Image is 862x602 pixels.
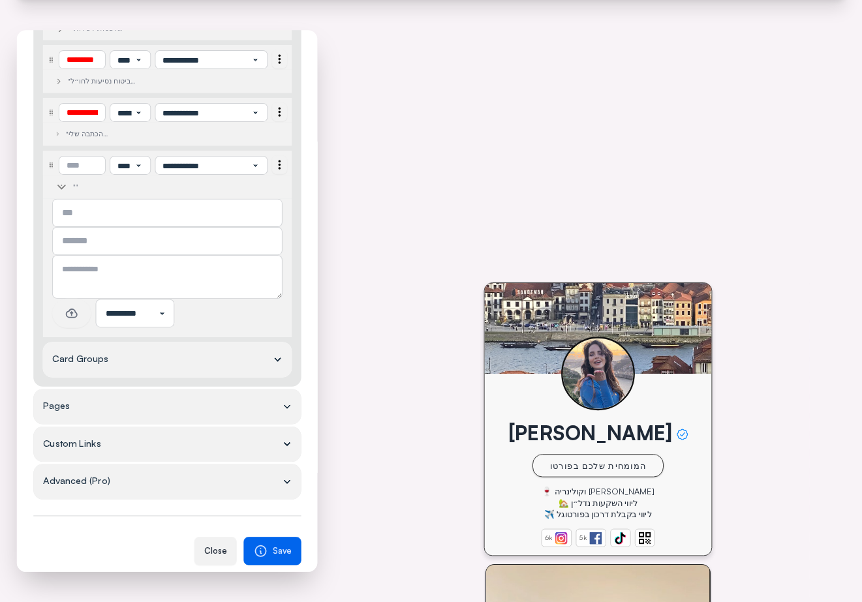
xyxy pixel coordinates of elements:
[33,427,301,462] summary: Custom Links
[542,485,654,520] div: [PERSON_NAME] וקולינריה 🍷 ליווי השקעות נדל״ן 🏡 ליווי בקבלת דרכון בפורטוגל ✈️
[508,419,673,446] div: [PERSON_NAME]
[42,16,292,40] summary: "לפניות לשירות לקוחות "
[42,122,292,145] summary: "הכתבה שלי ב״אטמוספירה״ (המגזין של אל-על)"
[66,129,136,138] div: "הכתבה שלי ב״אטמוספירה״ (המגזין של אל-על)"
[71,23,136,33] div: "לפניות לשירות לקוחות "
[42,175,292,198] summary: ""
[576,529,606,547] a: 5k
[243,537,301,565] button: Save
[579,533,586,543] div: 5k
[33,464,301,499] summary: Advanced (Pro)
[555,532,568,544] img: instagram-FMkfTgMN.svg
[42,342,292,377] summary: Card Groups
[590,532,602,544] img: svg%3e
[68,76,136,85] div: "ביטוח נסיעות לחו״ל בלחיצת כפתור"
[639,532,651,544] img: svg%3e
[561,337,635,410] img: user%2FlbEEN7tK3NckVscFP925XpO0yMa2%2Fpublic%2Ff39fdb11e7a82643a0191e45785d763c3ce157df.jpeg
[194,537,236,565] div: Close
[73,182,78,191] div: ""
[550,460,647,472] div: המומחית שלכם בפורטו
[33,389,301,424] summary: Pages
[614,532,626,544] img: svg%3e
[272,547,291,555] span: Save
[545,533,551,543] div: 6k
[42,69,292,93] summary: "ביטוח נסיעות לחו״ל בלחיצת כפתור"
[541,529,572,547] a: 6k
